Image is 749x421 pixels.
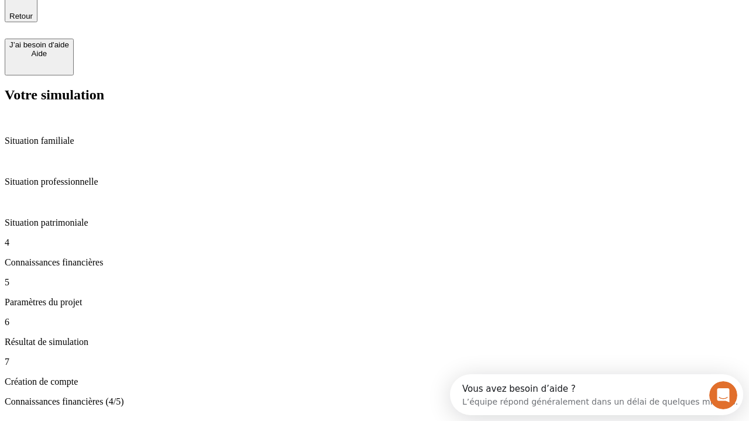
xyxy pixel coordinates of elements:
div: Aide [9,49,69,58]
iframe: Intercom live chat discovery launcher [450,374,743,415]
div: J’ai besoin d'aide [9,40,69,49]
p: Connaissances financières (4/5) [5,396,744,407]
p: 6 [5,317,744,327]
div: Ouvrir le Messenger Intercom [5,5,322,37]
p: Création de compte [5,377,744,387]
p: Résultat de simulation [5,337,744,347]
iframe: Intercom live chat [709,381,737,409]
p: Paramètres du projet [5,297,744,308]
button: J’ai besoin d'aideAide [5,39,74,75]
div: Vous avez besoin d’aide ? [12,10,288,19]
p: 5 [5,277,744,288]
p: 7 [5,357,744,367]
p: 4 [5,237,744,248]
h2: Votre simulation [5,87,744,103]
span: Retour [9,12,33,20]
p: Situation patrimoniale [5,218,744,228]
p: Situation professionnelle [5,177,744,187]
p: Connaissances financières [5,257,744,268]
p: Situation familiale [5,136,744,146]
div: L’équipe répond généralement dans un délai de quelques minutes. [12,19,288,32]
